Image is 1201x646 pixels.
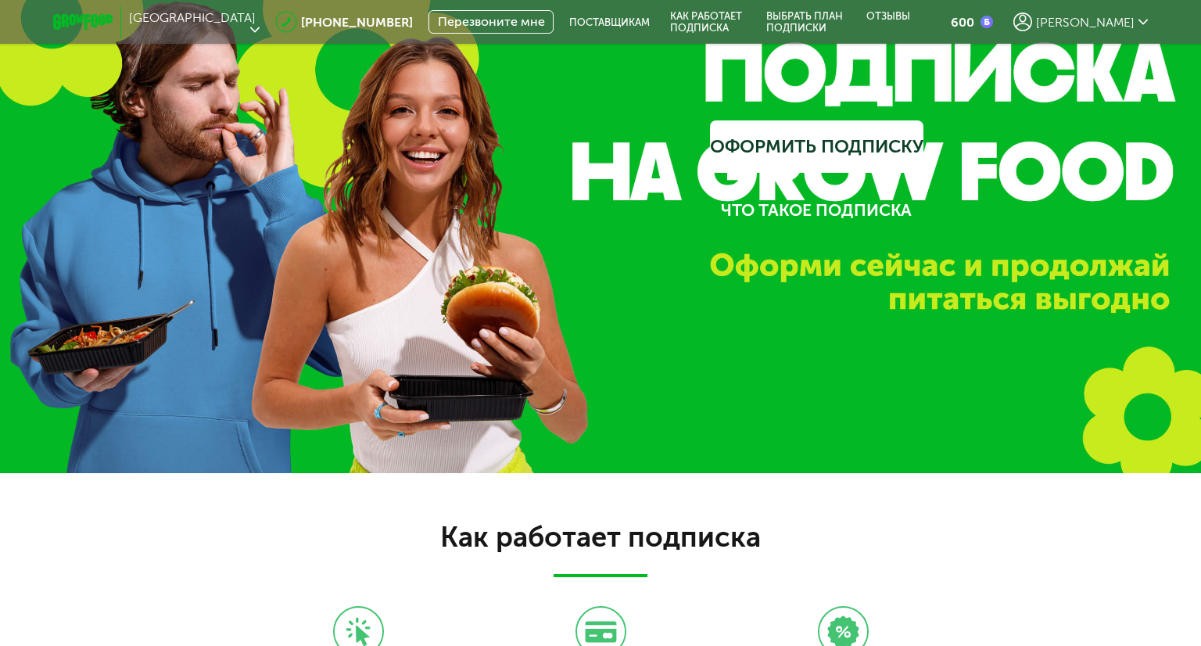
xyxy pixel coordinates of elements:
button: Перезвоните мне [428,10,554,34]
img: bonus_b.cdccf46.png [981,16,993,28]
a: [PHONE_NUMBER] [301,15,413,30]
span: [PERSON_NAME] [1036,15,1135,30]
a: Оформить подписку [710,120,923,173]
span: Как работает подписка [440,520,761,554]
a: Что такое подписка [710,184,923,236]
div: 600 [951,15,974,30]
span: [GEOGRAPHIC_DATA] [129,10,256,25]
